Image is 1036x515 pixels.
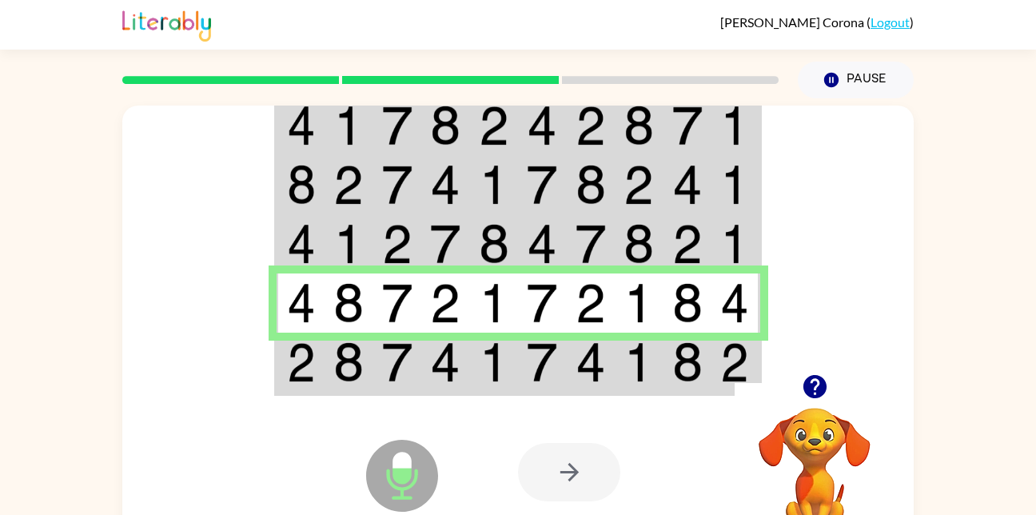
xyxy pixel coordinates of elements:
[430,283,460,323] img: 2
[672,342,703,382] img: 8
[382,165,412,205] img: 7
[720,14,867,30] span: [PERSON_NAME] Corona
[122,6,211,42] img: Literably
[720,342,749,382] img: 2
[430,224,460,264] img: 7
[479,283,509,323] img: 1
[527,342,557,382] img: 7
[798,62,914,98] button: Pause
[672,106,703,146] img: 7
[287,106,316,146] img: 4
[479,342,509,382] img: 1
[720,165,749,205] img: 1
[382,283,412,323] img: 7
[333,224,364,264] img: 1
[382,224,412,264] img: 2
[871,14,910,30] a: Logout
[527,224,557,264] img: 4
[672,165,703,205] img: 4
[382,106,412,146] img: 7
[576,106,606,146] img: 2
[430,165,460,205] img: 4
[479,224,509,264] img: 8
[576,342,606,382] img: 4
[624,283,654,323] img: 1
[287,165,316,205] img: 8
[576,165,606,205] img: 8
[287,342,316,382] img: 2
[720,224,749,264] img: 1
[624,342,654,382] img: 1
[672,224,703,264] img: 2
[720,106,749,146] img: 1
[333,283,364,323] img: 8
[430,342,460,382] img: 4
[624,106,654,146] img: 8
[333,165,364,205] img: 2
[720,14,914,30] div: ( )
[720,283,749,323] img: 4
[479,165,509,205] img: 1
[333,342,364,382] img: 8
[576,224,606,264] img: 7
[287,224,316,264] img: 4
[527,165,557,205] img: 7
[287,283,316,323] img: 4
[624,224,654,264] img: 8
[430,106,460,146] img: 8
[527,283,557,323] img: 7
[527,106,557,146] img: 4
[333,106,364,146] img: 1
[624,165,654,205] img: 2
[672,283,703,323] img: 8
[382,342,412,382] img: 7
[479,106,509,146] img: 2
[576,283,606,323] img: 2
